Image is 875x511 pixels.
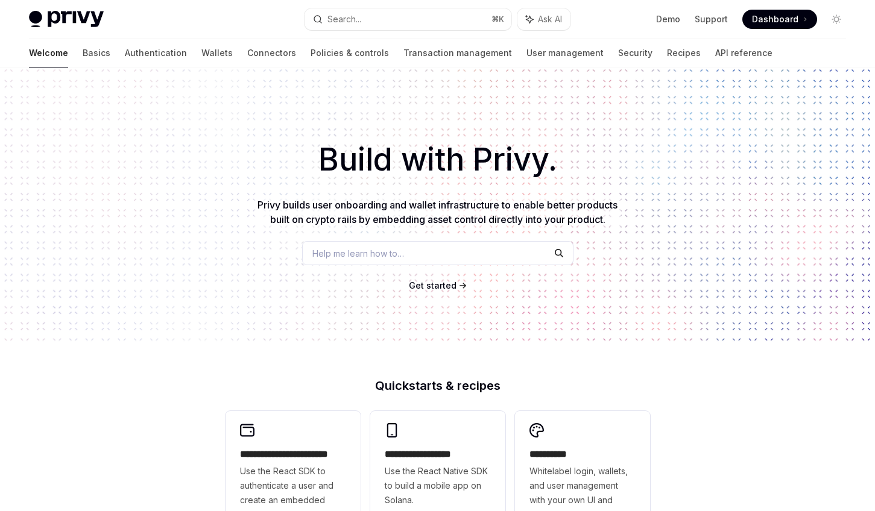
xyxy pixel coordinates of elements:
a: User management [526,39,604,67]
button: Search...⌘K [305,8,511,30]
span: ⌘ K [491,14,504,24]
button: Toggle dark mode [827,10,846,29]
a: Basics [83,39,110,67]
a: Security [618,39,652,67]
span: Privy builds user onboarding and wallet infrastructure to enable better products built on crypto ... [257,199,618,225]
a: Demo [656,13,680,25]
a: Get started [409,280,456,292]
span: Use the React Native SDK to build a mobile app on Solana. [385,464,491,507]
span: Get started [409,280,456,290]
a: Support [695,13,728,25]
img: light logo [29,11,104,28]
a: API reference [715,39,772,67]
span: Help me learn how to… [312,247,404,260]
span: Ask AI [538,13,562,25]
div: Search... [327,12,361,27]
a: Policies & controls [311,39,389,67]
a: Authentication [125,39,187,67]
button: Ask AI [517,8,570,30]
a: Wallets [201,39,233,67]
a: Connectors [247,39,296,67]
a: Recipes [667,39,701,67]
a: Dashboard [742,10,817,29]
h2: Quickstarts & recipes [226,380,650,392]
a: Welcome [29,39,68,67]
a: Transaction management [403,39,512,67]
span: Dashboard [752,13,798,25]
h1: Build with Privy. [19,136,856,183]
